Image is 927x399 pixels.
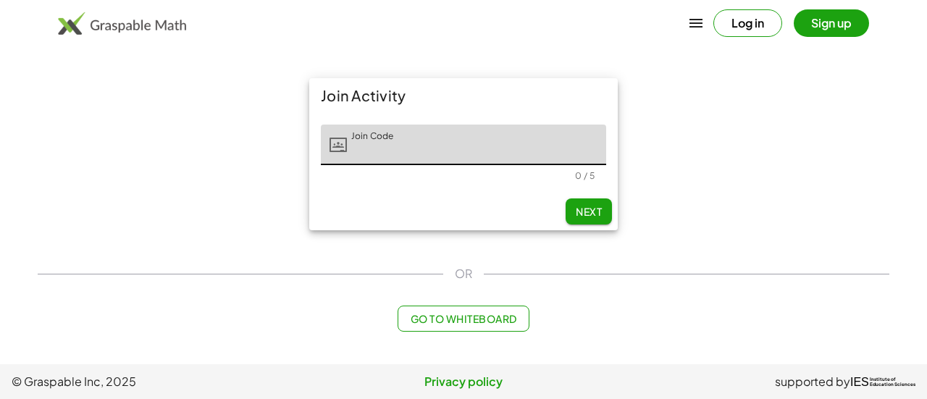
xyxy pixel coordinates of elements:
span: Go to Whiteboard [410,312,516,325]
button: Log in [713,9,782,37]
div: 0 / 5 [575,170,595,181]
div: Join Activity [309,78,618,113]
button: Go to Whiteboard [398,306,529,332]
span: Next [576,205,602,218]
span: Institute of Education Sciences [870,377,915,387]
button: Next [566,198,612,224]
button: Sign up [794,9,869,37]
span: supported by [775,373,850,390]
a: Privacy policy [313,373,614,390]
a: IESInstitute ofEducation Sciences [850,373,915,390]
span: OR [455,265,472,282]
span: IES [850,375,869,389]
span: © Graspable Inc, 2025 [12,373,313,390]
